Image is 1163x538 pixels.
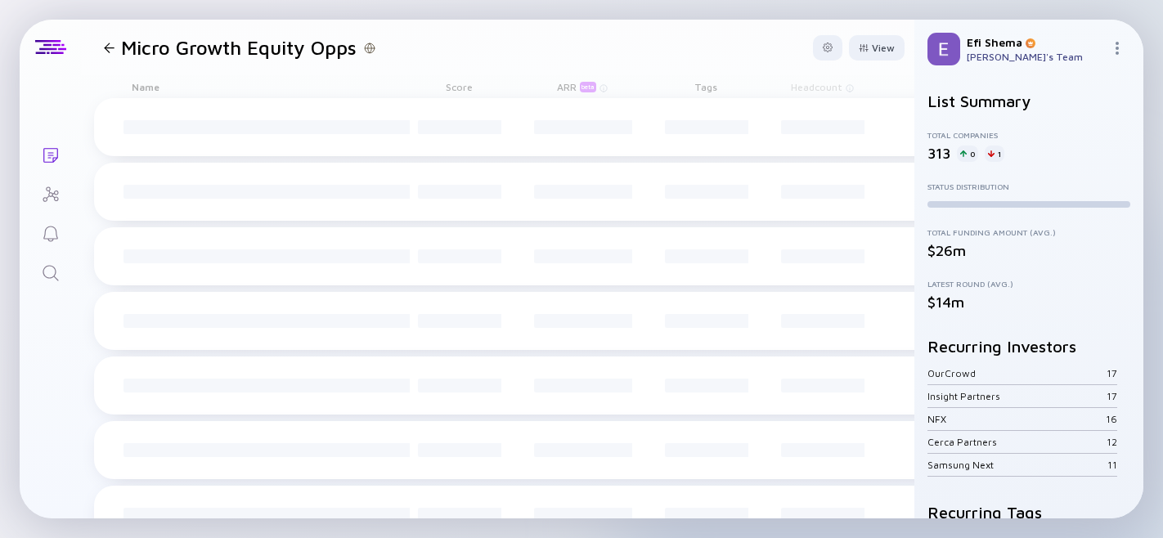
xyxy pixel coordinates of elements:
a: Reminders [20,213,81,252]
div: Cerca Partners [927,436,1107,448]
div: Total Funding Amount (Avg.) [927,227,1130,237]
button: View [849,35,905,61]
a: Lists [20,134,81,173]
span: Headcount [791,81,842,93]
div: NFX [927,413,1106,425]
div: 0 [957,146,978,162]
a: Investor Map [20,173,81,213]
div: beta [580,82,596,92]
div: 1 [985,146,1004,162]
img: Efi Profile Picture [927,33,960,65]
div: OurCrowd [927,367,1107,379]
div: Samsung Next [927,459,1107,471]
div: Insight Partners [927,390,1107,402]
div: Name [119,75,413,98]
img: Menu [1111,42,1124,55]
div: $26m [927,242,1130,259]
h2: Recurring Investors [927,337,1130,356]
div: Latest Round (Avg.) [927,279,1130,289]
div: 17 [1107,367,1117,379]
div: 313 [927,145,950,162]
div: Score [413,75,505,98]
h2: Recurring Tags [927,503,1130,522]
div: Status Distribution [927,182,1130,191]
h2: List Summary [927,92,1130,110]
div: Tags [660,75,752,98]
div: $14m [927,294,1130,311]
div: [PERSON_NAME]'s Team [967,51,1104,63]
div: ARR [557,81,599,92]
a: Search [20,252,81,291]
div: Total Companies [927,130,1130,140]
div: 12 [1107,436,1117,448]
div: 11 [1107,459,1117,471]
div: 17 [1107,390,1117,402]
div: 16 [1106,413,1117,425]
h1: Micro Growth Equity Opps [121,36,357,59]
div: Efi Shema [967,35,1104,49]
